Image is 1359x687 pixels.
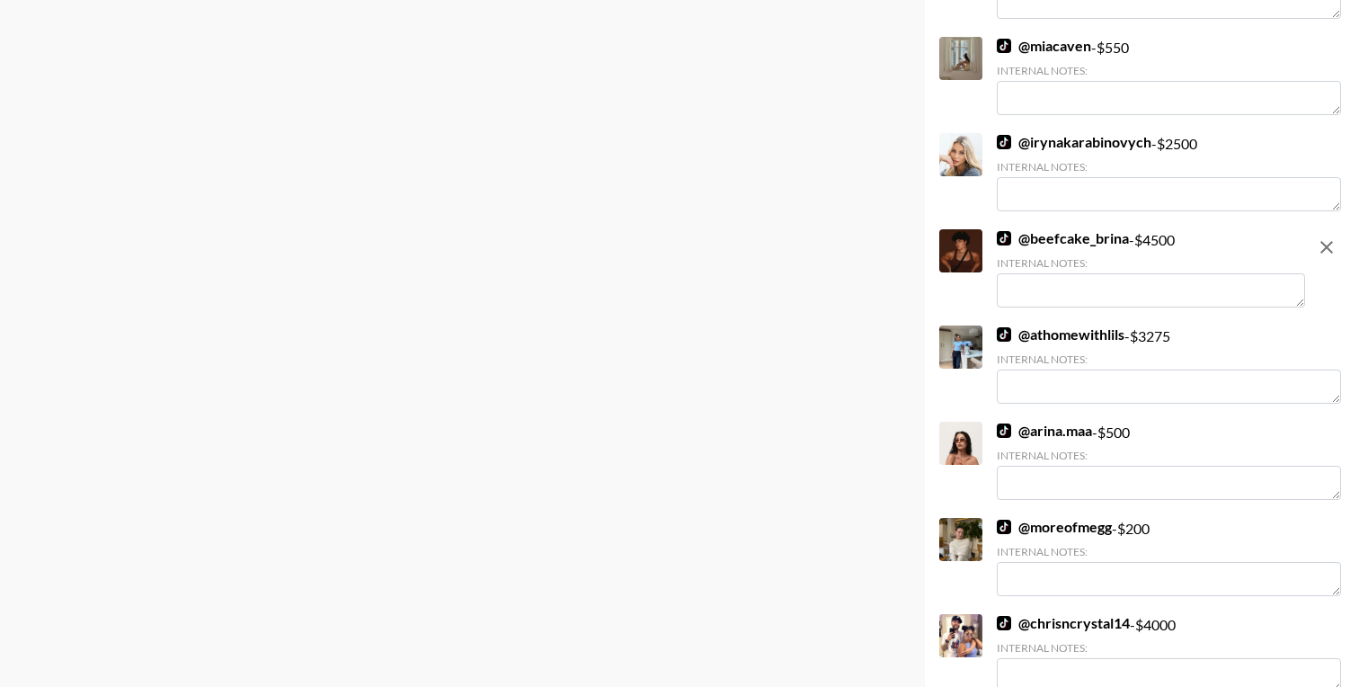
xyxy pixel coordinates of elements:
[997,229,1305,308] div: - $ 4500
[997,133,1151,151] a: @irynakarabinovych
[997,520,1011,534] img: TikTok
[997,518,1341,596] div: - $ 200
[997,160,1341,174] div: Internal Notes:
[997,39,1011,53] img: TikTok
[997,133,1341,211] div: - $ 2500
[997,326,1341,404] div: - $ 3275
[997,229,1129,247] a: @beefcake_brina
[997,231,1011,245] img: TikTok
[997,449,1341,462] div: Internal Notes:
[997,641,1341,655] div: Internal Notes:
[1309,229,1345,265] button: remove
[997,37,1341,115] div: - $ 550
[997,37,1091,55] a: @miacaven
[997,518,1112,536] a: @moreofmegg
[997,614,1130,632] a: @chrisncrystal14
[997,616,1011,630] img: TikTok
[997,256,1305,270] div: Internal Notes:
[997,135,1011,149] img: TikTok
[997,326,1124,343] a: @athomewithlils
[997,327,1011,342] img: TikTok
[997,352,1341,366] div: Internal Notes:
[997,424,1011,438] img: TikTok
[997,545,1341,558] div: Internal Notes:
[997,422,1092,440] a: @arina.maa
[997,64,1341,77] div: Internal Notes:
[997,422,1341,500] div: - $ 500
